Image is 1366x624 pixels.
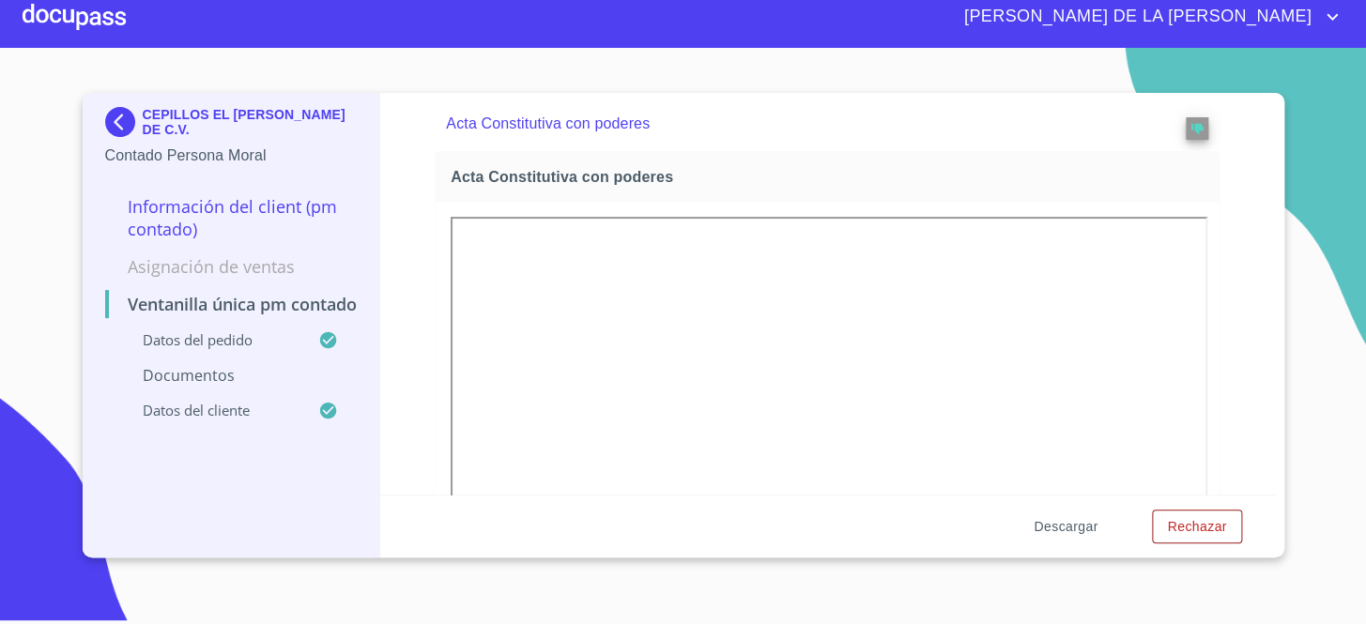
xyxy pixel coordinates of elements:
p: Datos del cliente [105,401,319,419]
button: account of current user [950,2,1343,32]
p: Ventanilla única PM contado [105,293,358,315]
img: Docupass spot blue [105,107,143,137]
p: Asignación de Ventas [105,255,358,278]
p: Datos del pedido [105,330,319,349]
button: Descargar [1026,510,1105,544]
button: Rechazar [1152,510,1241,544]
div: CEPILLOS EL [PERSON_NAME] DE C.V. [105,107,358,145]
span: [PERSON_NAME] DE LA [PERSON_NAME] [950,2,1321,32]
span: Descargar [1034,515,1097,539]
p: CEPILLOS EL [PERSON_NAME] DE C.V. [143,107,358,137]
span: Rechazar [1167,515,1226,539]
p: Acta Constitutiva con poderes [446,113,1132,135]
p: Contado Persona Moral [105,145,358,167]
p: Información del Client (PM contado) [105,195,358,240]
span: Acta Constitutiva con poderes [451,167,1211,187]
p: Documentos [105,365,358,386]
button: reject [1186,117,1208,140]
